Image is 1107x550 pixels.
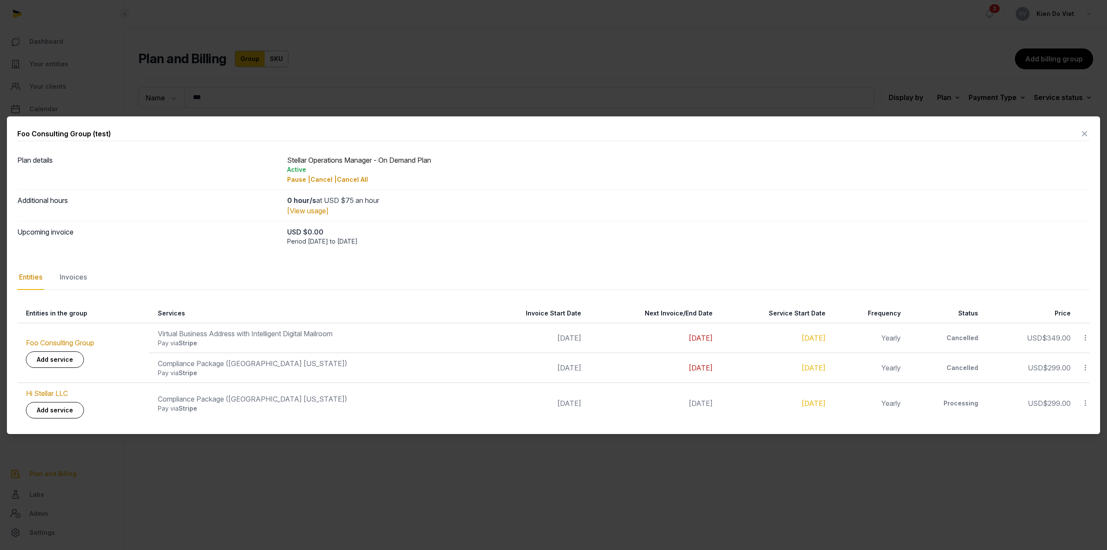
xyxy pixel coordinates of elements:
th: Entities in the group [17,304,149,323]
dt: Additional hours [17,195,280,216]
th: Invoice Start Date [475,304,586,323]
span: Pause | [287,176,310,183]
dt: Upcoming invoice [17,227,280,246]
span: [DATE] [689,334,713,342]
nav: Tabs [17,265,1090,290]
span: Cancel All [337,176,368,183]
span: [DATE] [689,399,713,408]
div: at USD $75 an hour [287,195,1090,206]
div: Processing [915,399,979,408]
a: [DATE] [802,363,825,372]
div: Active [287,165,1090,174]
a: [View usage] [287,206,329,215]
div: Period [DATE] to [DATE] [287,237,1090,246]
th: Price [983,304,1075,323]
div: USD $0.00 [287,227,1090,237]
th: Services [149,304,475,323]
div: Invoices [58,265,89,290]
div: Pay via [158,369,470,377]
th: Next Invoice/End Date [586,304,717,323]
div: Entities [17,265,44,290]
td: [DATE] [475,353,586,383]
div: Pay via [158,339,470,347]
div: Cancelled [915,363,979,372]
div: Compliance Package ([GEOGRAPHIC_DATA] [US_STATE]) [158,358,470,369]
a: Add service [26,402,84,418]
div: Foo Consulting Group (test) [17,129,111,139]
a: [DATE] [802,334,825,342]
th: Frequency [831,304,905,323]
span: USD [1027,334,1042,342]
div: Stellar Operations Manager - On Demand Plan [287,155,1090,184]
a: Add service [26,351,84,368]
span: $299.00 [1043,399,1071,408]
div: Cancelled [915,334,979,342]
td: Yearly [831,353,905,383]
div: Compliance Package ([GEOGRAPHIC_DATA] [US_STATE]) [158,394,470,404]
span: Stripe [179,369,197,376]
span: $349.00 [1042,334,1071,342]
span: [DATE] [689,363,713,372]
span: Stripe [179,339,197,347]
th: Status [906,304,984,323]
a: Foo Consulting Group [26,338,94,347]
td: Yearly [831,323,905,353]
div: Pay via [158,404,470,413]
a: [DATE] [802,399,825,408]
td: Yearly [831,383,905,424]
div: Virtual Business Address with Intelligent Digital Mailroom [158,328,470,339]
span: $299.00 [1043,363,1071,372]
th: Service Start Date [718,304,831,323]
span: Cancel | [310,176,337,183]
dt: Plan details [17,155,280,184]
td: [DATE] [475,323,586,353]
strong: 0 hour/s [287,196,316,205]
span: Stripe [179,405,197,412]
td: [DATE] [475,383,586,424]
a: Hi Stellar LLC [26,389,68,398]
span: USD [1028,363,1043,372]
span: USD [1028,399,1043,408]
